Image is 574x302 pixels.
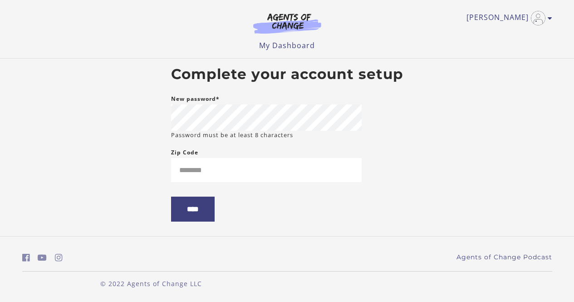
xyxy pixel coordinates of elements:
[171,131,293,139] small: Password must be at least 8 characters
[259,40,315,50] a: My Dashboard
[456,252,552,262] a: Agents of Change Podcast
[466,11,548,25] a: Toggle menu
[22,279,280,288] p: © 2022 Agents of Change LLC
[38,251,47,264] a: https://www.youtube.com/c/AgentsofChangeTestPrepbyMeaganMitchell (Open in a new window)
[55,253,63,262] i: https://www.instagram.com/agentsofchangeprep/ (Open in a new window)
[22,253,30,262] i: https://www.facebook.com/groups/aswbtestprep (Open in a new window)
[55,251,63,264] a: https://www.instagram.com/agentsofchangeprep/ (Open in a new window)
[171,66,403,83] h2: Complete your account setup
[22,251,30,264] a: https://www.facebook.com/groups/aswbtestprep (Open in a new window)
[244,13,331,34] img: Agents of Change Logo
[38,253,47,262] i: https://www.youtube.com/c/AgentsofChangeTestPrepbyMeaganMitchell (Open in a new window)
[171,147,198,158] label: Zip Code
[171,94,220,104] label: New password*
